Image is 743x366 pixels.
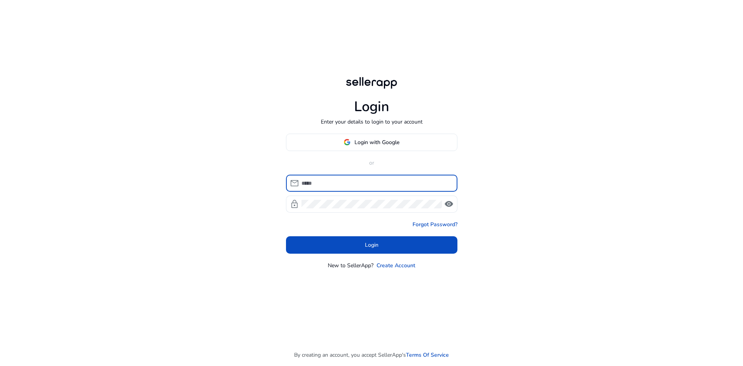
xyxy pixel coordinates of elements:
a: Forgot Password? [413,220,457,229]
p: Enter your details to login to your account [321,118,423,126]
a: Terms Of Service [406,351,449,359]
span: mail [290,179,299,188]
span: visibility [444,199,454,209]
h1: Login [354,98,389,115]
p: New to SellerApp? [328,261,373,270]
button: Login [286,236,457,254]
button: Login with Google [286,134,457,151]
a: Create Account [377,261,415,270]
img: google-logo.svg [344,139,351,146]
span: lock [290,199,299,209]
span: Login [365,241,378,249]
p: or [286,159,457,167]
span: Login with Google [354,138,399,146]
